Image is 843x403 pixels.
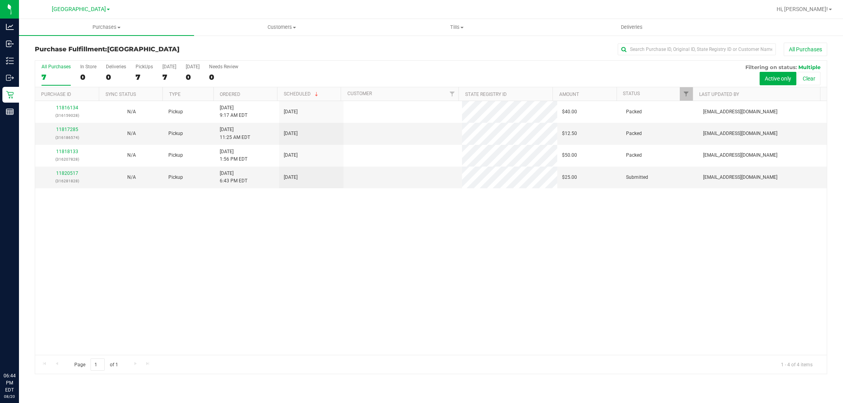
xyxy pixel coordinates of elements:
span: $25.00 [562,174,577,181]
span: Not Applicable [127,152,136,158]
span: Not Applicable [127,109,136,114]
span: [EMAIL_ADDRESS][DOMAIN_NAME] [703,130,777,137]
p: 06:44 PM EDT [4,372,15,394]
span: Packed [626,152,642,159]
a: Tills [369,19,544,36]
span: $40.00 [562,108,577,116]
span: [DATE] 6:43 PM EDT [220,170,247,185]
a: Purchase ID [41,92,71,97]
div: 7 [162,73,176,82]
a: Filter [445,87,458,101]
button: N/A [127,152,136,159]
div: [DATE] [162,64,176,69]
div: 7 [136,73,153,82]
button: Clear [798,72,820,85]
span: [DATE] [284,108,298,116]
span: Multiple [798,64,820,70]
span: Purchases [19,24,194,31]
span: [DATE] 1:56 PM EDT [220,148,247,163]
h3: Purchase Fulfillment: [35,46,299,53]
a: Status [623,91,640,96]
span: [GEOGRAPHIC_DATA] [52,6,106,13]
button: All Purchases [784,43,827,56]
span: Pickup [168,108,183,116]
span: Packed [626,130,642,137]
inline-svg: Analytics [6,23,14,31]
inline-svg: Inventory [6,57,14,65]
span: $50.00 [562,152,577,159]
a: Sync Status [106,92,136,97]
iframe: Resource center [8,340,32,364]
p: (316207828) [40,156,94,163]
input: 1 [91,358,105,371]
a: Deliveries [544,19,719,36]
button: N/A [127,108,136,116]
a: 11820517 [56,171,78,176]
div: All Purchases [41,64,71,69]
a: Filter [680,87,693,101]
a: Customers [194,19,369,36]
span: $12.50 [562,130,577,137]
a: Amount [559,92,579,97]
div: In Store [80,64,96,69]
p: (316186574) [40,134,94,141]
a: Last Updated By [699,92,739,97]
inline-svg: Retail [6,91,14,99]
span: [DATE] [284,152,298,159]
span: Pickup [168,152,183,159]
span: Tills [370,24,544,31]
div: Deliveries [106,64,126,69]
div: 7 [41,73,71,82]
input: Search Purchase ID, Original ID, State Registry ID or Customer Name... [618,43,776,55]
a: Customer [347,91,372,96]
a: Type [169,92,181,97]
div: 0 [209,73,238,82]
div: Needs Review [209,64,238,69]
span: [DATE] [284,130,298,137]
span: [EMAIL_ADDRESS][DOMAIN_NAME] [703,152,777,159]
span: Filtering on status: [745,64,797,70]
a: 11818133 [56,149,78,154]
span: Pickup [168,174,183,181]
span: Hi, [PERSON_NAME]! [777,6,828,12]
span: Page of 1 [68,358,124,371]
p: 08/20 [4,394,15,399]
span: Pickup [168,130,183,137]
span: [EMAIL_ADDRESS][DOMAIN_NAME] [703,108,777,116]
a: State Registry ID [465,92,507,97]
span: [EMAIL_ADDRESS][DOMAIN_NAME] [703,174,777,181]
div: PickUps [136,64,153,69]
span: [DATE] 11:25 AM EDT [220,126,250,141]
span: Not Applicable [127,131,136,136]
button: N/A [127,130,136,137]
p: (316159028) [40,112,94,119]
span: Submitted [626,174,648,181]
div: [DATE] [186,64,200,69]
div: 0 [186,73,200,82]
span: 1 - 4 of 4 items [775,358,819,370]
span: Deliveries [610,24,653,31]
span: Packed [626,108,642,116]
inline-svg: Reports [6,108,14,116]
iframe: Resource center unread badge [23,339,33,348]
inline-svg: Outbound [6,74,14,82]
span: [DATE] 9:17 AM EDT [220,104,247,119]
div: 0 [106,73,126,82]
a: 11816134 [56,105,78,111]
div: 0 [80,73,96,82]
a: Purchases [19,19,194,36]
a: Scheduled [284,91,320,97]
a: 11817285 [56,127,78,132]
button: N/A [127,174,136,181]
span: [DATE] [284,174,298,181]
span: Customers [194,24,369,31]
p: (316281828) [40,177,94,185]
span: [GEOGRAPHIC_DATA] [107,45,179,53]
inline-svg: Inbound [6,40,14,48]
span: Not Applicable [127,174,136,180]
a: Ordered [220,92,240,97]
button: Active only [760,72,796,85]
